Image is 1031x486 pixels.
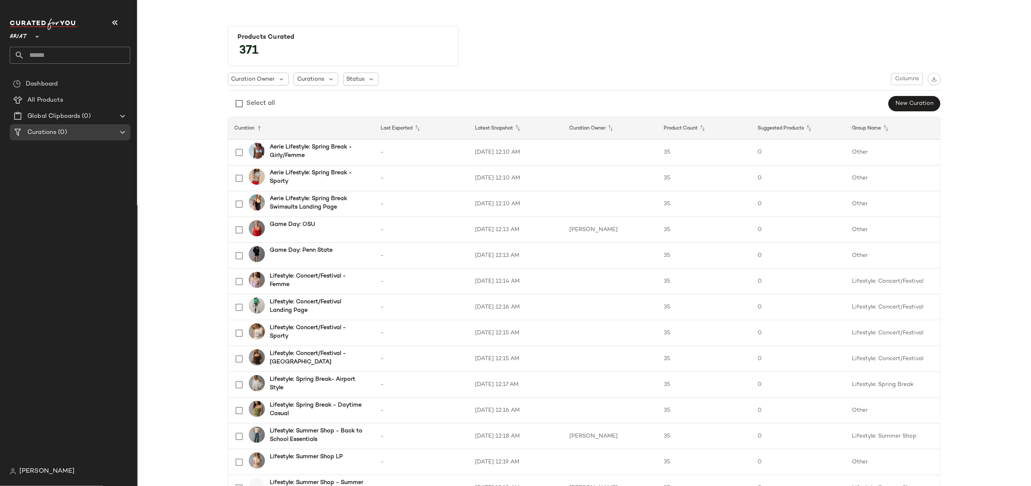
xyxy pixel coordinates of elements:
td: [PERSON_NAME] [563,217,657,243]
b: Lifestyle: Concert/Festival - [GEOGRAPHIC_DATA] [270,349,365,366]
td: 35 [657,372,752,398]
td: [PERSON_NAME] [563,423,657,449]
img: 1457_2460_410_of [249,246,265,262]
span: (0) [56,128,67,137]
td: - [375,423,469,449]
button: Columns [891,73,923,85]
td: [DATE] 12:13 AM [469,217,563,243]
td: Other [846,140,940,165]
td: - [375,217,469,243]
td: - [375,294,469,320]
b: Lifestyle: Summer Shop LP [270,453,343,461]
td: 0 [752,398,846,423]
span: (0) [80,112,90,121]
img: 2753_5769_461_of [249,143,265,159]
img: 2351_6057_577_of [249,272,265,288]
b: Aerie Lifestyle: Spring Break - Sporty [270,169,365,186]
b: Game Day: Penn State [270,246,333,254]
span: New Curation [895,100,933,107]
span: Curation Owner [231,75,275,83]
td: [DATE] 12:13 AM [469,243,563,269]
td: [DATE] 12:10 AM [469,165,563,191]
td: 35 [657,165,752,191]
th: Curation Owner [563,117,657,140]
td: [DATE] 12:16 AM [469,294,563,320]
td: Other [846,243,940,269]
b: Game Day: OSU [270,220,315,229]
td: 0 [752,165,846,191]
img: 3171_6241_309_of [249,401,265,417]
img: svg%3e [931,76,937,82]
td: Lifestyle: Spring Break [846,372,940,398]
td: [DATE] 12:15 AM [469,320,563,346]
td: [DATE] 12:15 AM [469,346,563,372]
td: 35 [657,320,752,346]
td: 35 [657,217,752,243]
img: 1455_2594_050_of [249,375,265,391]
td: Other [846,398,940,423]
span: Status [347,75,365,83]
td: 35 [657,294,752,320]
td: Lifestyle: Concert/Festival [846,269,940,294]
span: Curations [297,75,324,83]
img: 0358_6260_600_of [249,220,265,236]
td: 0 [752,346,846,372]
td: Other [846,217,940,243]
td: - [375,320,469,346]
td: 35 [657,191,752,217]
td: 0 [752,243,846,269]
th: Product Count [657,117,752,140]
img: svg%3e [10,468,16,475]
td: 35 [657,449,752,475]
td: 35 [657,269,752,294]
td: 0 [752,191,846,217]
td: 0 [752,269,846,294]
button: New Curation [888,96,940,111]
td: [DATE] 12:10 AM [469,140,563,165]
td: 0 [752,423,846,449]
td: 35 [657,423,752,449]
td: [DATE] 12:10 AM [469,191,563,217]
td: Other [846,449,940,475]
b: Aerie Lifestyle: Spring Break Swimsuits Landing Page [270,194,365,211]
td: 35 [657,398,752,423]
th: Last Exported [375,117,469,140]
th: Latest Snapshot [469,117,563,140]
td: 0 [752,320,846,346]
th: Group Name [846,117,940,140]
td: [DATE] 12:16 AM [469,398,563,423]
b: Lifestyle: Concert/Festival Landing Page [270,298,365,315]
td: [DATE] 12:17 AM [469,372,563,398]
span: Columns [895,76,919,82]
td: [DATE] 12:14 AM [469,269,563,294]
img: 0358_6071_200_of [249,349,265,365]
td: Lifestyle: Concert/Festival [846,346,940,372]
b: Lifestyle: Summer Shop - Back to School Essentials [270,427,365,444]
td: - [375,191,469,217]
td: - [375,346,469,372]
td: [DATE] 12:18 AM [469,423,563,449]
img: cfy_white_logo.C9jOOHJF.svg [10,19,78,30]
img: svg%3e [13,80,21,88]
span: Dashboard [26,79,58,89]
td: 0 [752,294,846,320]
td: 35 [657,243,752,269]
td: - [375,269,469,294]
b: Aerie Lifestyle: Spring Break - Girly/Femme [270,143,365,160]
td: [DATE] 12:19 AM [469,449,563,475]
td: Other [846,191,940,217]
span: Global Clipboards [27,112,80,121]
b: Lifestyle: Concert/Festival - Sporty [270,323,365,340]
td: - [375,449,469,475]
td: 0 [752,140,846,165]
div: Select all [247,99,275,108]
span: All Products [27,96,63,105]
td: - [375,140,469,165]
td: 0 [752,449,846,475]
td: Lifestyle: Summer Shop [846,423,940,449]
span: Ariat [10,27,27,42]
td: - [375,165,469,191]
span: 371 [231,36,267,65]
th: Suggested Products [752,117,846,140]
img: 0751_6009_073_of [249,194,265,211]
